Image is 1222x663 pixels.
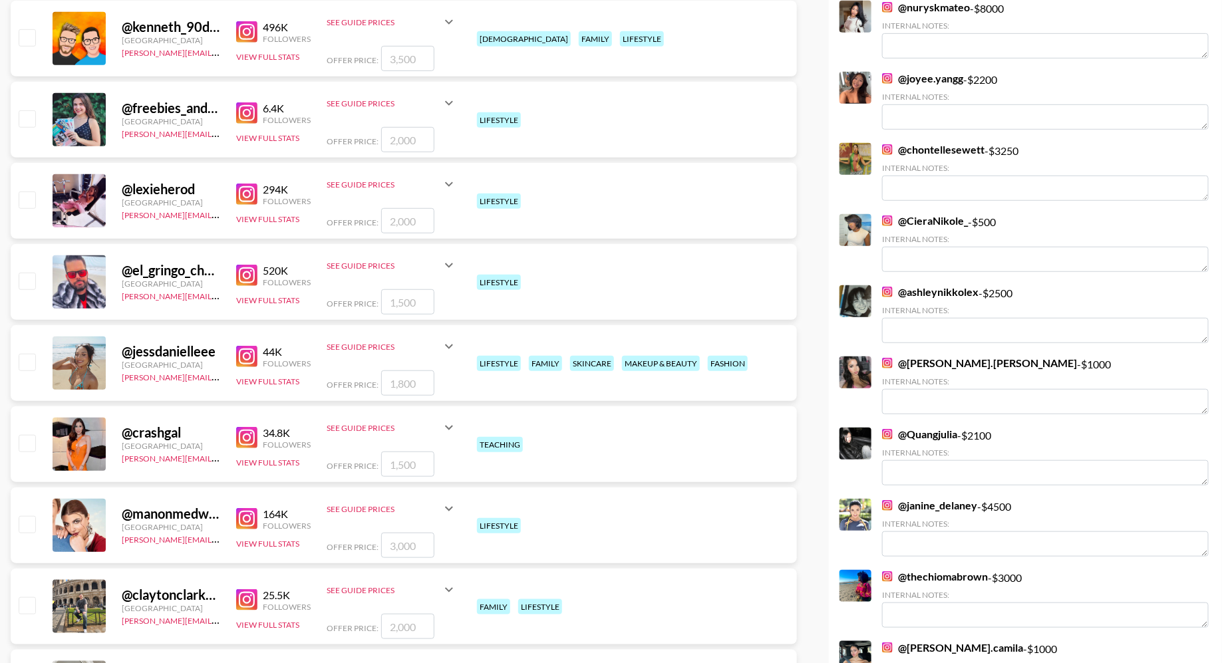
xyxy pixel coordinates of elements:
[327,331,457,362] div: See Guide Prices
[236,21,257,43] img: Instagram
[236,620,299,630] button: View Full Stats
[263,521,311,531] div: Followers
[882,428,1209,485] div: - $ 2100
[381,533,434,558] input: 3,000
[882,1,970,14] a: @nuryskmateo
[579,31,612,47] div: family
[122,35,220,45] div: [GEOGRAPHIC_DATA]
[327,493,457,525] div: See Guide Prices
[882,215,893,226] img: Instagram
[882,500,893,511] img: Instagram
[381,289,434,315] input: 1,500
[236,427,257,448] img: Instagram
[263,358,311,368] div: Followers
[882,499,977,512] a: @janine_delaney
[122,343,220,360] div: @ jessdanielleee
[327,542,379,552] span: Offer Price:
[477,31,571,47] div: [DEMOGRAPHIC_DATA]
[882,163,1209,173] div: Internal Notes:
[477,112,521,128] div: lifestyle
[882,305,1209,315] div: Internal Notes:
[882,92,1209,102] div: Internal Notes:
[477,194,521,209] div: lifestyle
[327,249,457,281] div: See Guide Prices
[882,285,979,299] a: @ashleynikkolex
[327,585,441,595] div: See Guide Prices
[882,358,893,368] img: Instagram
[327,98,441,108] div: See Guide Prices
[327,380,379,390] span: Offer Price:
[327,55,379,65] span: Offer Price:
[882,21,1209,31] div: Internal Notes:
[263,34,311,44] div: Followers
[882,590,1209,600] div: Internal Notes:
[882,214,1209,272] div: - $ 500
[327,180,441,190] div: See Guide Prices
[122,100,220,116] div: @ freebies_and_more
[122,181,220,198] div: @ lexieherod
[122,279,220,289] div: [GEOGRAPHIC_DATA]
[236,102,257,124] img: Instagram
[263,196,311,206] div: Followers
[882,144,893,155] img: Instagram
[882,214,968,227] a: @CieraNikole_
[882,73,893,84] img: Instagram
[122,198,220,207] div: [GEOGRAPHIC_DATA]
[882,428,957,441] a: @Quangjulia
[263,277,311,287] div: Followers
[236,214,299,224] button: View Full Stats
[882,2,893,13] img: Instagram
[327,623,379,633] span: Offer Price:
[381,46,434,71] input: 3,500
[122,45,319,58] a: [PERSON_NAME][EMAIL_ADDRESS][DOMAIN_NAME]
[327,6,457,38] div: See Guide Prices
[122,370,319,382] a: [PERSON_NAME][EMAIL_ADDRESS][DOMAIN_NAME]
[327,299,379,309] span: Offer Price:
[327,574,457,606] div: See Guide Prices
[518,599,562,614] div: lifestyle
[882,499,1209,557] div: - $ 4500
[236,346,257,367] img: Instagram
[236,265,257,286] img: Instagram
[122,19,220,35] div: @ kenneth_90day
[236,589,257,610] img: Instagram
[236,52,299,62] button: View Full Stats
[381,452,434,477] input: 1,500
[477,437,523,452] div: teaching
[882,287,893,297] img: Instagram
[381,614,434,639] input: 2,000
[122,360,220,370] div: [GEOGRAPHIC_DATA]
[236,376,299,386] button: View Full Stats
[882,356,1209,414] div: - $ 1000
[122,522,220,532] div: [GEOGRAPHIC_DATA]
[381,208,434,233] input: 2,000
[882,641,1023,654] a: @[PERSON_NAME].camila
[882,519,1209,529] div: Internal Notes:
[236,295,299,305] button: View Full Stats
[327,412,457,444] div: See Guide Prices
[236,133,299,143] button: View Full Stats
[327,342,441,352] div: See Guide Prices
[236,508,257,529] img: Instagram
[882,571,893,582] img: Instagram
[882,570,988,583] a: @thechiomabrown
[122,603,220,613] div: [GEOGRAPHIC_DATA]
[236,184,257,205] img: Instagram
[882,356,1077,370] a: @[PERSON_NAME].[PERSON_NAME]
[263,21,311,34] div: 496K
[882,143,985,156] a: @chontellesewett
[882,72,963,85] a: @joyee.yangg
[122,262,220,279] div: @ el_gringo_charlotte
[327,217,379,227] span: Offer Price:
[882,234,1209,244] div: Internal Notes:
[122,532,319,545] a: [PERSON_NAME][EMAIL_ADDRESS][DOMAIN_NAME]
[477,518,521,533] div: lifestyle
[122,116,220,126] div: [GEOGRAPHIC_DATA]
[263,264,311,277] div: 520K
[122,126,319,139] a: [PERSON_NAME][EMAIL_ADDRESS][DOMAIN_NAME]
[263,440,311,450] div: Followers
[122,289,319,301] a: [PERSON_NAME][EMAIL_ADDRESS][DOMAIN_NAME]
[263,115,311,125] div: Followers
[263,345,311,358] div: 44K
[327,87,457,119] div: See Guide Prices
